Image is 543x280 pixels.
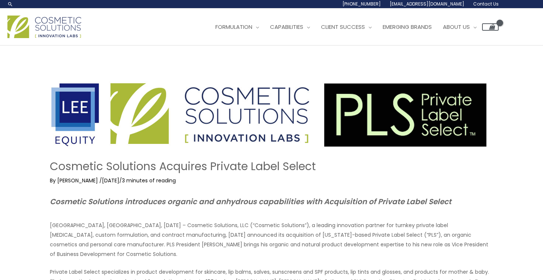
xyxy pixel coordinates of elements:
[50,196,322,207] em: Cosmetic Solutions introduces organic and anhydrous capabilities with
[122,177,176,184] span: 3 minutes of reading
[264,16,315,38] a: Capabilities
[321,23,365,31] span: Client Success
[315,16,377,38] a: Client Success
[50,177,493,184] div: By / /
[437,16,482,38] a: About Us
[215,23,252,31] span: Formulation
[324,196,451,207] em: Acquisition of Private Label Select
[57,177,98,184] span: [PERSON_NAME]
[204,16,499,38] nav: Site Navigation
[482,23,499,31] a: View Shopping Cart, empty
[443,23,470,31] span: About Us
[50,81,489,149] img: pls acquisition image
[57,177,99,184] a: [PERSON_NAME]
[7,1,13,7] a: Search icon link
[7,16,81,38] img: Cosmetic Solutions Logo
[383,23,432,31] span: Emerging Brands
[377,16,437,38] a: Emerging Brands
[390,1,464,7] span: [EMAIL_ADDRESS][DOMAIN_NAME]
[102,177,119,184] span: [DATE]
[210,16,264,38] a: Formulation
[50,160,493,173] h1: Cosmetic Solutions Acquires Private Label Select
[473,1,499,7] span: Contact Us
[342,1,381,7] span: [PHONE_NUMBER]
[50,220,493,259] p: [GEOGRAPHIC_DATA], [GEOGRAPHIC_DATA], [DATE] – Cosmetic Solutions, LLC (“Cosmetic Solutions”), a ...
[270,23,303,31] span: Capabilities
